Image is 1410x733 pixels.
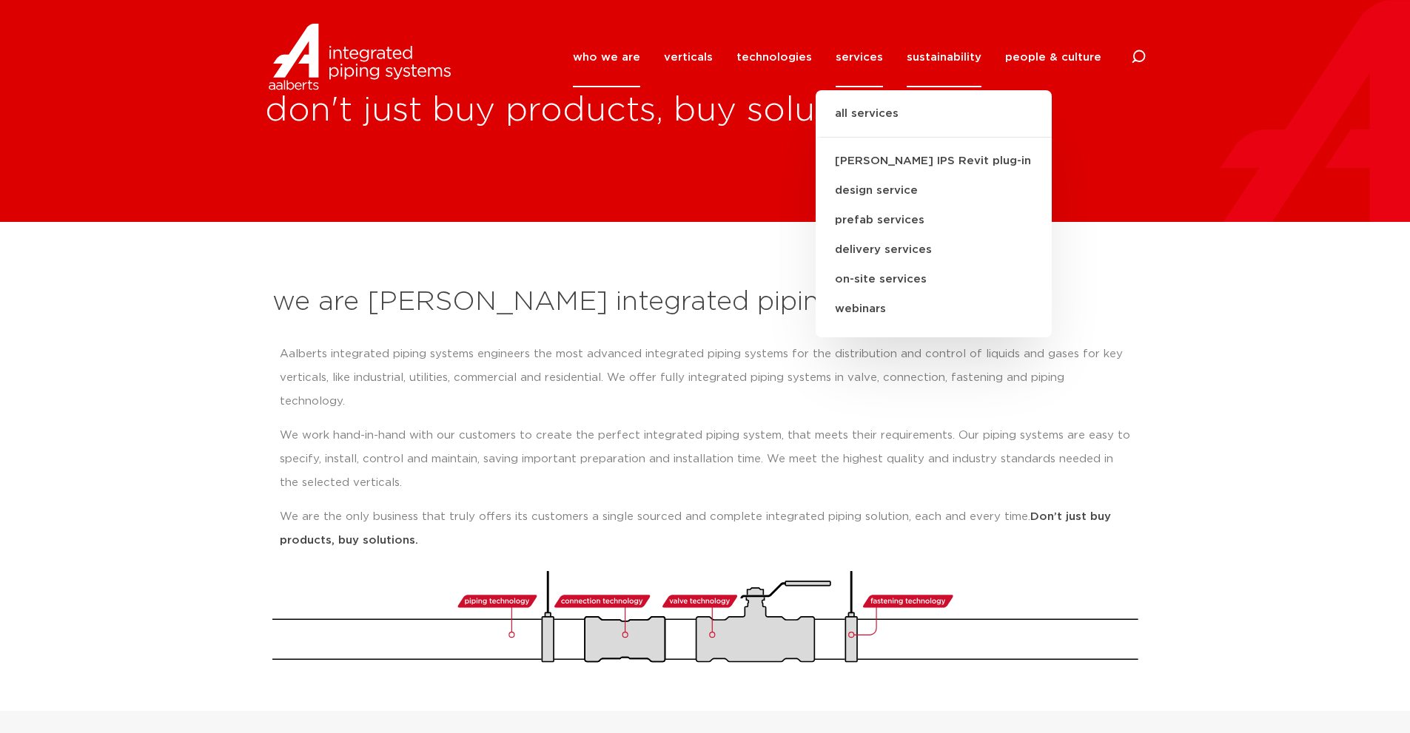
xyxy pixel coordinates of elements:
[280,505,1131,553] p: We are the only business that truly offers its customers a single sourced and complete integrated...
[1005,27,1101,87] a: people & culture
[736,27,812,87] a: technologies
[816,90,1052,337] ul: services
[573,27,640,87] a: who we are
[280,342,1131,413] p: Aalberts integrated piping systems engineers the most advanced integrated piping systems for the ...
[272,285,1138,320] h2: we are [PERSON_NAME] integrated piping systems
[816,206,1052,235] a: prefab services
[280,424,1131,495] p: We work hand-in-hand with our customers to create the perfect integrated piping system, that meet...
[664,27,713,87] a: verticals
[816,105,1052,138] a: all services
[816,146,1052,176] a: [PERSON_NAME] IPS Revit plug-in
[836,27,883,87] a: services
[907,27,981,87] a: sustainability
[816,176,1052,206] a: design service
[816,294,1052,324] a: webinars
[573,27,1101,87] nav: Menu
[816,235,1052,265] a: delivery services
[816,265,1052,294] a: on-site services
